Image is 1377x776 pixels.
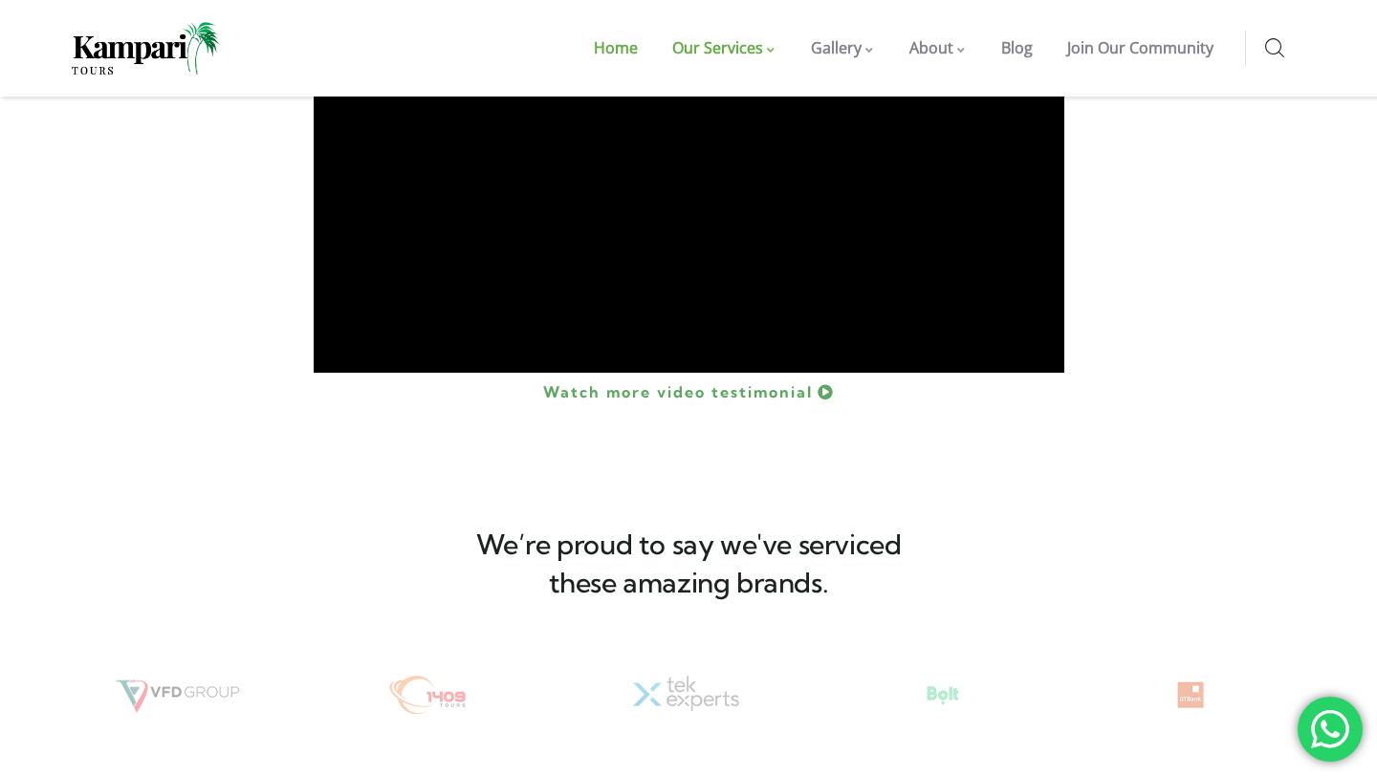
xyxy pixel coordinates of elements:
[520,373,858,411] a: Watch more video testimonial
[543,384,813,399] span: Watch more video testimonial
[830,671,1056,719] div: 5 / 6
[1067,37,1213,58] span: Join Our Community
[67,526,1310,603] h2: We’re proud to say we've serviced these amazing brands.
[72,22,220,75] img: Home
[909,37,953,58] span: About
[321,671,547,719] div: 3 / 6
[1084,671,1310,719] div: 6 / 6
[672,37,763,58] span: Our Services
[594,37,638,58] span: Home
[1001,37,1033,58] span: Blog
[67,671,293,719] div: 2 / 6
[811,37,862,58] span: Gallery
[576,671,801,719] div: 4 / 6
[1298,697,1363,762] div: 'Book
